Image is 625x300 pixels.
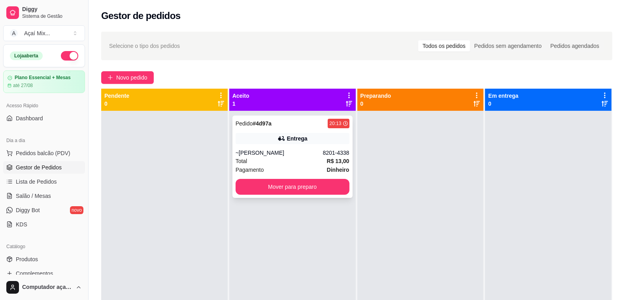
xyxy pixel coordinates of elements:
[253,120,272,127] strong: # 4d97a
[232,100,249,108] p: 1
[16,192,51,200] span: Salão / Mesas
[3,25,85,41] button: Select a team
[101,9,181,22] h2: Gestor de pedidos
[3,70,85,93] a: Plano Essencial + Mesasaté 27/08
[116,73,147,82] span: Novo pedido
[16,114,43,122] span: Dashboard
[361,92,391,100] p: Preparando
[327,158,349,164] strong: R$ 13,00
[329,120,341,127] div: 20:13
[13,82,33,89] article: até 27/08
[232,92,249,100] p: Aceito
[418,40,470,51] div: Todos os pedidos
[3,204,85,216] a: Diggy Botnovo
[236,157,247,165] span: Total
[236,120,253,127] span: Pedido
[361,100,391,108] p: 0
[16,149,70,157] span: Pedidos balcão (PDV)
[10,51,43,60] div: Loja aberta
[3,240,85,253] div: Catálogo
[16,255,38,263] span: Produtos
[24,29,50,37] div: Açaí Mix ...
[236,165,264,174] span: Pagamento
[236,179,349,195] button: Mover para preparo
[16,163,62,171] span: Gestor de Pedidos
[323,149,349,157] div: 8201-4338
[15,75,71,81] article: Plano Essencial + Mesas
[470,40,546,51] div: Pedidos sem agendamento
[16,178,57,186] span: Lista de Pedidos
[16,270,53,277] span: Complementos
[16,206,40,214] span: Diggy Bot
[3,190,85,202] a: Salão / Mesas
[109,42,180,50] span: Selecione o tipo dos pedidos
[3,99,85,112] div: Acesso Rápido
[3,147,85,159] button: Pedidos balcão (PDV)
[3,278,85,297] button: Computador açaí Mix
[3,161,85,174] a: Gestor de Pedidos
[10,29,18,37] span: A
[3,112,85,125] a: Dashboard
[546,40,604,51] div: Pedidos agendados
[3,253,85,266] a: Produtos
[16,220,27,228] span: KDS
[101,71,154,84] button: Novo pedido
[22,13,82,19] span: Sistema de Gestão
[236,149,323,157] div: ~[PERSON_NAME]
[104,92,129,100] p: Pendente
[22,284,72,291] span: Computador açaí Mix
[287,135,308,142] div: Entrega
[3,267,85,280] a: Complementos
[488,100,518,108] p: 0
[3,3,85,22] a: DiggySistema de Gestão
[327,167,349,173] strong: Dinheiro
[108,75,113,80] span: plus
[22,6,82,13] span: Diggy
[3,175,85,188] a: Lista de Pedidos
[61,51,78,61] button: Alterar Status
[3,134,85,147] div: Dia a dia
[104,100,129,108] p: 0
[3,218,85,231] a: KDS
[488,92,518,100] p: Em entrega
